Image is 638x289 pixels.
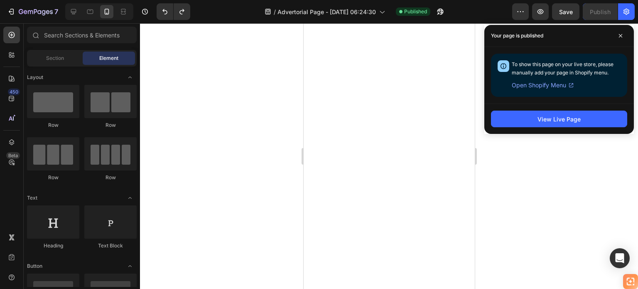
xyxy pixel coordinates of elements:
[84,174,137,181] div: Row
[590,7,611,16] div: Publish
[84,242,137,249] div: Text Block
[277,7,376,16] span: Advertorial Page - [DATE] 06:24:30
[27,174,79,181] div: Row
[583,3,618,20] button: Publish
[27,194,37,202] span: Text
[123,259,137,273] span: Toggle open
[491,32,543,40] p: Your page is published
[123,191,137,205] span: Toggle open
[552,3,579,20] button: Save
[404,8,427,15] span: Published
[559,8,573,15] span: Save
[157,3,190,20] div: Undo/Redo
[3,3,62,20] button: 7
[46,54,64,62] span: Section
[27,262,42,270] span: Button
[27,242,79,249] div: Heading
[274,7,276,16] span: /
[123,71,137,84] span: Toggle open
[491,111,627,127] button: View Live Page
[6,152,20,159] div: Beta
[304,23,475,289] iframe: Design area
[512,80,566,90] span: Open Shopify Menu
[54,7,58,17] p: 7
[99,54,118,62] span: Element
[8,89,20,95] div: 450
[512,61,613,76] span: To show this page on your live store, please manually add your page in Shopify menu.
[84,121,137,129] div: Row
[27,121,79,129] div: Row
[27,74,43,81] span: Layout
[610,248,630,268] div: Open Intercom Messenger
[537,115,581,124] div: View Live Page
[27,27,137,43] input: Search Sections & Elements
